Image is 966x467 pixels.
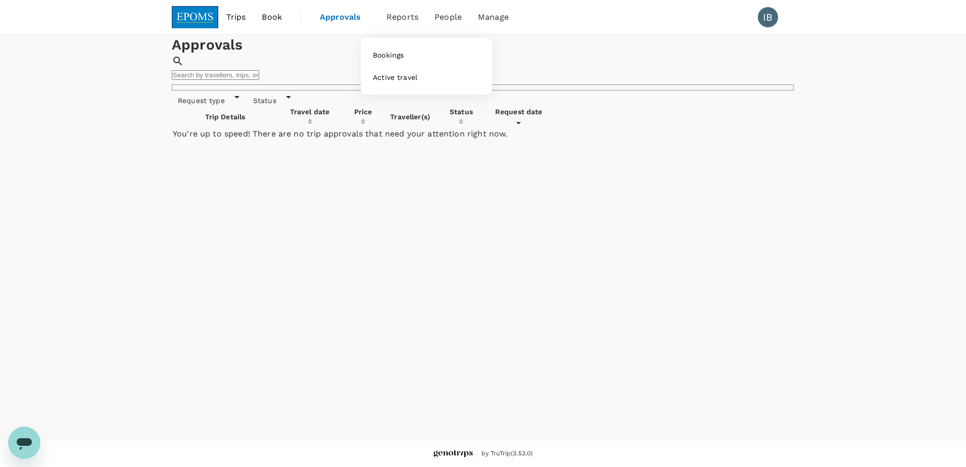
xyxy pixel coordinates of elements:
a: Bookings [367,44,486,66]
span: Manage [478,11,509,23]
span: Active travel [373,72,417,82]
img: EPOMS SDN BHD [172,6,218,28]
span: Bookings [373,50,404,60]
span: Trips [226,11,246,23]
span: Approvals [320,11,370,23]
img: Genotrips - EPOMS [433,450,473,458]
div: Request date [488,107,550,117]
a: Active travel [367,66,486,88]
div: IB [758,7,778,27]
div: Price [342,107,384,117]
span: Request type [172,97,231,105]
div: Status [247,91,295,106]
span: Reports [387,11,418,23]
iframe: Button to launch messaging window [8,427,40,459]
span: People [434,11,462,23]
span: Status [247,97,282,105]
span: by TruTrip ( 3.53.0 ) [481,449,533,459]
div: Travel date [278,107,341,117]
h1: Approvals [172,35,794,55]
p: Trip Details [173,112,277,122]
div: Status [436,107,486,117]
input: Search by travellers, trips, or destination [172,70,259,80]
div: Request type [172,91,243,106]
p: You're up to speed! There are no trip approvals that need your attention right now. [173,128,550,140]
p: Traveller(s) [385,112,435,122]
span: Book [262,11,282,23]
